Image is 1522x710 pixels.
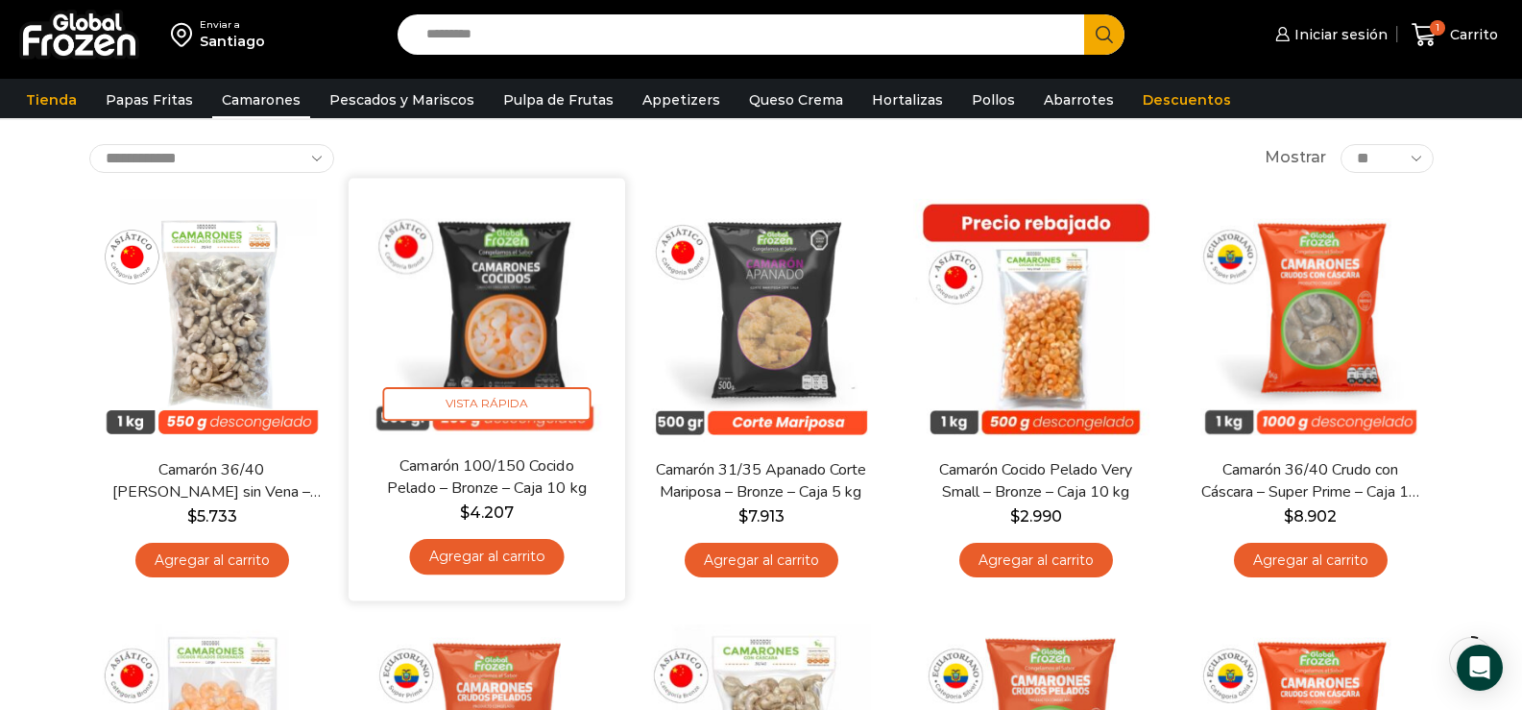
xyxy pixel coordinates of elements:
span: $ [738,507,748,526]
bdi: 2.990 [1010,507,1062,526]
a: Hortalizas [862,82,953,118]
a: Camarón 36/40 Crudo con Cáscara – Super Prime – Caja 10 kg [1199,459,1420,503]
a: Agregar al carrito: “Camarón 36/40 Crudo con Cáscara - Super Prime - Caja 10 kg” [1234,543,1388,578]
a: Camarón 31/35 Apanado Corte Mariposa – Bronze – Caja 5 kg [650,459,871,503]
a: Camarón Cocido Pelado Very Small – Bronze – Caja 10 kg [925,459,1146,503]
bdi: 5.733 [187,507,237,526]
a: Descuentos [1133,82,1241,118]
span: 1 [1430,20,1445,36]
span: $ [187,507,197,526]
button: Search button [1084,14,1124,55]
span: $ [1010,507,1020,526]
bdi: 7.913 [738,507,785,526]
a: Appetizers [633,82,730,118]
div: Enviar a [200,18,265,32]
img: address-field-icon.svg [171,18,200,51]
span: Mostrar [1265,147,1326,169]
a: Iniciar sesión [1270,15,1388,54]
select: Pedido de la tienda [89,144,334,173]
a: Camarón 36/40 [PERSON_NAME] sin Vena – Bronze – Caja 10 kg [101,459,322,503]
a: Agregar al carrito: “Camarón Cocido Pelado Very Small - Bronze - Caja 10 kg” [959,543,1113,578]
a: Agregar al carrito: “Camarón 100/150 Cocido Pelado - Bronze - Caja 10 kg” [409,539,564,575]
span: Iniciar sesión [1290,25,1388,44]
a: Camarones [212,82,310,118]
div: Open Intercom Messenger [1457,645,1503,691]
a: Camarón 100/150 Cocido Pelado – Bronze – Caja 10 kg [374,454,597,500]
a: Pescados y Mariscos [320,82,484,118]
span: $ [459,502,469,521]
a: Papas Fritas [96,82,203,118]
span: Carrito [1445,25,1498,44]
div: Santiago [200,32,265,51]
a: Agregar al carrito: “Camarón 31/35 Apanado Corte Mariposa - Bronze - Caja 5 kg” [685,543,838,578]
bdi: 8.902 [1284,507,1337,526]
a: Pulpa de Frutas [494,82,623,118]
span: $ [1284,507,1293,526]
a: Tienda [16,82,86,118]
a: 1 Carrito [1407,12,1503,58]
span: Vista Rápida [382,387,591,421]
a: Abarrotes [1034,82,1123,118]
bdi: 4.207 [459,502,513,521]
a: Queso Crema [739,82,853,118]
a: Agregar al carrito: “Camarón 36/40 Crudo Pelado sin Vena - Bronze - Caja 10 kg” [135,543,289,578]
a: Pollos [962,82,1025,118]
